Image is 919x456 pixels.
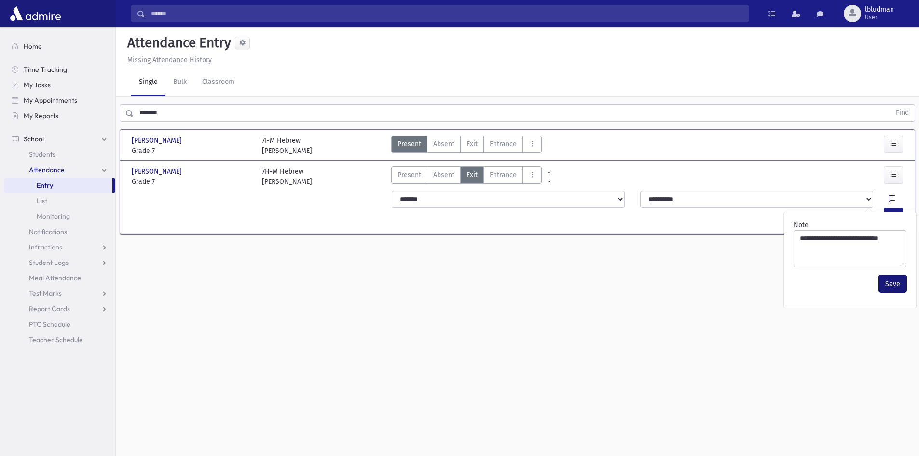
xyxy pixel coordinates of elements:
a: Single [131,69,165,96]
div: AttTypes [391,166,542,187]
span: Report Cards [29,304,70,313]
button: Save [879,275,906,292]
u: Missing Attendance History [127,56,212,64]
span: Home [24,42,42,51]
a: Teacher Schedule [4,332,115,347]
span: Present [398,170,421,180]
span: Entrance [490,170,517,180]
span: User [865,14,894,21]
span: PTC Schedule [29,320,70,329]
span: Grade 7 [132,177,252,187]
a: Bulk [165,69,194,96]
a: Time Tracking [4,62,115,77]
span: Infractions [29,243,62,251]
span: Notifications [29,227,67,236]
span: [PERSON_NAME] [132,166,184,177]
img: AdmirePro [8,4,63,23]
a: My Appointments [4,93,115,108]
a: Test Marks [4,286,115,301]
a: Infractions [4,239,115,255]
a: PTC Schedule [4,317,115,332]
a: Meal Attendance [4,270,115,286]
span: [PERSON_NAME] [132,136,184,146]
span: Meal Attendance [29,274,81,282]
span: My Appointments [24,96,77,105]
span: School [24,135,44,143]
span: List [37,196,47,205]
a: Classroom [194,69,242,96]
a: My Reports [4,108,115,124]
a: My Tasks [4,77,115,93]
span: Exit [466,139,478,149]
button: Find [890,105,915,121]
a: Student Logs [4,255,115,270]
span: Teacher Schedule [29,335,83,344]
span: Student Logs [29,258,69,267]
span: Students [29,150,55,159]
a: School [4,131,115,147]
span: Absent [433,170,454,180]
div: 7I-M Hebrew [PERSON_NAME] [262,136,312,156]
a: Entry [4,178,112,193]
span: Absent [433,139,454,149]
span: My Tasks [24,81,51,89]
span: Monitoring [37,212,70,221]
span: Exit [466,170,478,180]
span: Attendance [29,166,65,174]
div: AttTypes [391,136,542,156]
a: Students [4,147,115,162]
span: lbludman [865,6,894,14]
a: Home [4,39,115,54]
div: 7H-M Hebrew [PERSON_NAME] [262,166,312,187]
span: My Reports [24,111,58,120]
input: Search [145,5,748,22]
a: Notifications [4,224,115,239]
a: Report Cards [4,301,115,317]
a: Missing Attendance History [123,56,212,64]
span: Entrance [490,139,517,149]
span: Entry [37,181,53,190]
span: Test Marks [29,289,62,298]
label: Note [794,220,809,230]
span: Grade 7 [132,146,252,156]
a: Attendance [4,162,115,178]
a: Monitoring [4,208,115,224]
a: List [4,193,115,208]
span: Time Tracking [24,65,67,74]
span: Present [398,139,421,149]
h5: Attendance Entry [123,35,231,51]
